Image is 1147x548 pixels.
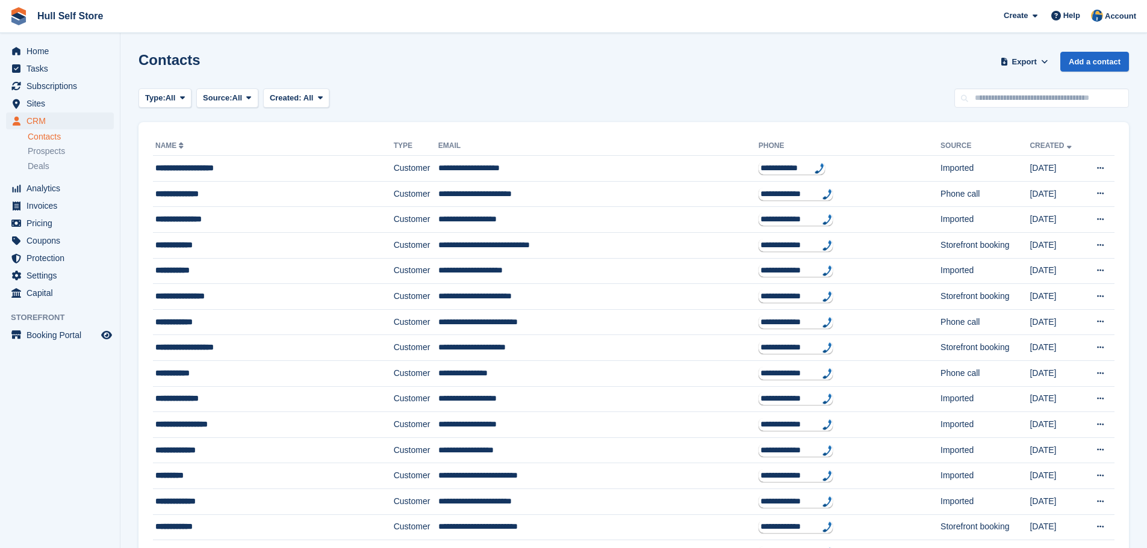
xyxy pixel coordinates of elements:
[394,437,438,463] td: Customer
[26,215,99,232] span: Pricing
[26,285,99,301] span: Capital
[940,463,1030,489] td: Imported
[822,445,832,456] img: hfpfyWBK5wQHBAGPgDf9c6qAYOxxMAAAAASUVORK5CYII=
[1012,56,1037,68] span: Export
[940,137,1030,156] th: Source
[1030,284,1083,310] td: [DATE]
[940,514,1030,540] td: Storefront booking
[394,463,438,489] td: Customer
[822,240,832,251] img: hfpfyWBK5wQHBAGPgDf9c6qAYOxxMAAAAASUVORK5CYII=
[1030,335,1083,361] td: [DATE]
[438,137,759,156] th: Email
[26,267,99,284] span: Settings
[303,93,314,102] span: All
[26,250,99,266] span: Protection
[822,291,832,302] img: hfpfyWBK5wQHBAGPgDf9c6qAYOxxMAAAAASUVORK5CYII=
[822,214,832,225] img: hfpfyWBK5wQHBAGPgDf9c6qAYOxxMAAAAASUVORK5CYII=
[6,250,114,266] a: menu
[1030,488,1083,514] td: [DATE]
[394,181,438,207] td: Customer
[394,386,438,412] td: Customer
[1105,10,1136,22] span: Account
[940,360,1030,386] td: Phone call
[6,215,114,232] a: menu
[1030,386,1083,412] td: [DATE]
[26,78,99,94] span: Subscriptions
[28,160,114,173] a: Deals
[6,197,114,214] a: menu
[394,137,438,156] th: Type
[145,92,166,104] span: Type:
[33,6,108,26] a: Hull Self Store
[394,514,438,540] td: Customer
[759,137,940,156] th: Phone
[138,52,200,68] h1: Contacts
[1030,360,1083,386] td: [DATE]
[998,52,1051,72] button: Export
[263,88,329,108] button: Created: All
[1030,437,1083,463] td: [DATE]
[26,232,99,249] span: Coupons
[6,95,114,112] a: menu
[1030,207,1083,233] td: [DATE]
[28,145,114,158] a: Prospects
[394,412,438,438] td: Customer
[394,309,438,335] td: Customer
[6,112,114,129] a: menu
[26,95,99,112] span: Sites
[822,522,832,532] img: hfpfyWBK5wQHBAGPgDf9c6qAYOxxMAAAAASUVORK5CYII=
[1030,514,1083,540] td: [DATE]
[394,207,438,233] td: Customer
[1030,309,1083,335] td: [DATE]
[940,488,1030,514] td: Imported
[166,92,176,104] span: All
[26,327,99,343] span: Booking Portal
[26,180,99,197] span: Analytics
[394,284,438,310] td: Customer
[28,146,65,157] span: Prospects
[940,181,1030,207] td: Phone call
[6,267,114,284] a: menu
[940,437,1030,463] td: Imported
[196,88,258,108] button: Source: All
[203,92,232,104] span: Source:
[270,93,302,102] span: Created:
[6,180,114,197] a: menu
[1030,181,1083,207] td: [DATE]
[6,43,114,60] a: menu
[1030,463,1083,489] td: [DATE]
[822,368,832,379] img: hfpfyWBK5wQHBAGPgDf9c6qAYOxxMAAAAASUVORK5CYII=
[26,60,99,77] span: Tasks
[394,488,438,514] td: Customer
[1060,52,1129,72] a: Add a contact
[6,232,114,249] a: menu
[394,232,438,258] td: Customer
[940,386,1030,412] td: Imported
[138,88,191,108] button: Type: All
[940,284,1030,310] td: Storefront booking
[28,161,49,172] span: Deals
[155,141,186,150] a: Name
[394,360,438,386] td: Customer
[1030,232,1083,258] td: [DATE]
[822,317,832,328] img: hfpfyWBK5wQHBAGPgDf9c6qAYOxxMAAAAASUVORK5CYII=
[99,328,114,342] a: Preview store
[1004,10,1028,22] span: Create
[822,342,832,353] img: hfpfyWBK5wQHBAGPgDf9c6qAYOxxMAAAAASUVORK5CYII=
[940,232,1030,258] td: Storefront booking
[6,327,114,343] a: menu
[394,156,438,182] td: Customer
[822,189,832,200] img: hfpfyWBK5wQHBAGPgDf9c6qAYOxxMAAAAASUVORK5CYII=
[940,207,1030,233] td: Imported
[26,197,99,214] span: Invoices
[815,163,824,174] img: hfpfyWBK5wQHBAGPgDf9c6qAYOxxMAAAAASUVORK5CYII=
[1030,258,1083,284] td: [DATE]
[940,412,1030,438] td: Imported
[394,335,438,361] td: Customer
[1091,10,1103,22] img: Hull Self Store
[26,43,99,60] span: Home
[232,92,243,104] span: All
[822,496,832,507] img: hfpfyWBK5wQHBAGPgDf9c6qAYOxxMAAAAASUVORK5CYII=
[1030,141,1074,150] a: Created
[822,393,832,404] img: hfpfyWBK5wQHBAGPgDf9c6qAYOxxMAAAAASUVORK5CYII=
